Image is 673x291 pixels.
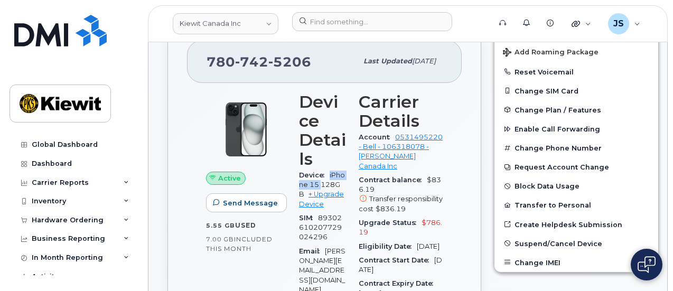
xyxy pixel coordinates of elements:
[494,119,658,138] button: Enable Call Forwarding
[359,176,443,214] span: $836.19
[292,12,452,31] input: Find something...
[494,62,658,81] button: Reset Voicemail
[299,247,325,255] span: Email
[235,54,268,70] span: 742
[299,171,330,179] span: Device
[613,17,624,30] span: JS
[359,219,422,227] span: Upgrade Status
[359,176,427,184] span: Contract balance
[494,234,658,253] button: Suspend/Cancel Device
[503,48,599,58] span: Add Roaming Package
[214,98,278,161] img: iPhone_15_Black.png
[564,13,599,34] div: Quicklinks
[299,190,344,208] a: + Upgrade Device
[235,221,256,229] span: used
[206,193,287,212] button: Send Message
[299,92,346,168] h3: Device Details
[359,242,417,250] span: Eligibility Date
[494,215,658,234] a: Create Helpdesk Submission
[412,57,436,65] span: [DATE]
[359,279,438,287] span: Contract Expiry Date
[207,54,311,70] span: 780
[223,198,278,208] span: Send Message
[363,57,412,65] span: Last updated
[494,176,658,195] button: Block Data Usage
[417,242,440,250] span: [DATE]
[515,125,600,133] span: Enable Call Forwarding
[359,256,434,264] span: Contract Start Date
[515,239,602,247] span: Suspend/Cancel Device
[299,171,345,199] span: iPhone 15 128GB
[494,253,658,272] button: Change IMEI
[206,235,273,252] span: included this month
[494,100,658,119] button: Change Plan / Features
[494,81,658,100] button: Change SIM Card
[206,222,235,229] span: 5.55 GB
[494,41,658,62] button: Add Roaming Package
[638,256,656,273] img: Open chat
[173,13,278,34] a: Kiewit Canada Inc
[268,54,311,70] span: 5206
[494,157,658,176] button: Request Account Change
[359,133,443,170] a: 0531495220 - Bell - 106318078 - [PERSON_NAME] Canada Inc
[494,138,658,157] button: Change Phone Number
[376,205,406,213] span: $836.19
[359,133,395,141] span: Account
[299,214,342,241] span: 89302610207729024296
[359,195,443,212] span: Transfer responsibility cost
[359,92,443,130] h3: Carrier Details
[515,106,601,114] span: Change Plan / Features
[206,236,234,243] span: 7.00 GB
[494,195,658,214] button: Transfer to Personal
[218,173,241,183] span: Active
[299,214,318,222] span: SIM
[601,13,648,34] div: Jenna Savard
